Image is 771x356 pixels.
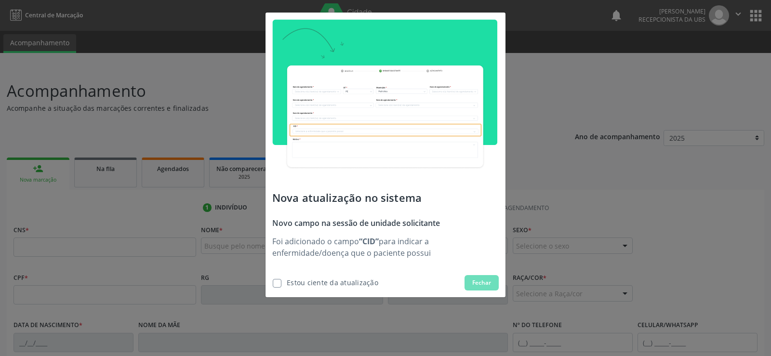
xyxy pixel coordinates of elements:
p: Foi adicionado o campo para indicar a enfermidade/doença que o paciente possui [272,236,499,259]
span: Fechar [472,278,491,287]
img: update-cid.png [272,19,497,178]
p: Novo campo na sessão de unidade solicitante [272,217,499,229]
strong: “CID” [359,236,379,247]
button: Fechar [465,275,499,290]
p: Nova atualização no sistema [272,190,499,206]
div: Estou ciente da atualização [287,277,378,288]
